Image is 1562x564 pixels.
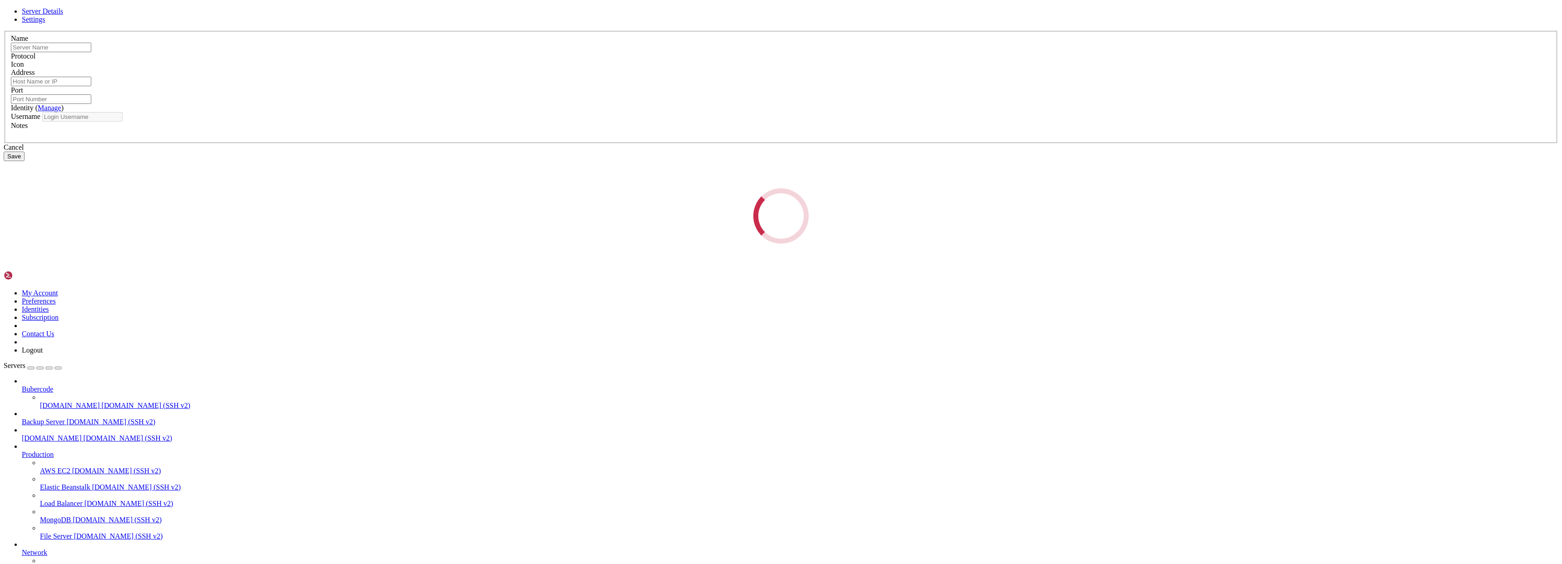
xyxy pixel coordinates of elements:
label: Address [11,69,35,76]
a: Backup Server [DOMAIN_NAME] (SSH v2) [22,418,1558,426]
span: [DOMAIN_NAME] (SSH v2) [73,516,162,524]
li: Load Balancer [DOMAIN_NAME] (SSH v2) [40,491,1558,508]
a: Bubercode [22,385,1558,393]
a: AWS EC2 [DOMAIN_NAME] (SSH v2) [40,467,1558,475]
a: Manage [38,104,61,112]
input: Port Number [11,94,91,104]
span: [DOMAIN_NAME] (SSH v2) [74,532,163,540]
li: Production [22,442,1558,540]
span: [DOMAIN_NAME] (SSH v2) [84,434,173,442]
a: My Account [22,289,58,297]
a: File Server [DOMAIN_NAME] (SSH v2) [40,532,1558,540]
li: Backup Server [DOMAIN_NAME] (SSH v2) [22,410,1558,426]
li: MongoDB [DOMAIN_NAME] (SSH v2) [40,508,1558,524]
span: [DOMAIN_NAME] (SSH v2) [67,418,156,426]
label: Icon [11,60,24,68]
label: Protocol [11,52,35,60]
span: [DOMAIN_NAME] (SSH v2) [72,467,161,475]
a: Preferences [22,297,56,305]
span: File Server [40,532,72,540]
a: Production [22,451,1558,459]
span: ( ) [35,104,64,112]
label: Name [11,34,28,42]
button: Save [4,152,25,161]
a: MongoDB [DOMAIN_NAME] (SSH v2) [40,516,1558,524]
div: Loading... [750,185,812,247]
li: AWS EC2 [DOMAIN_NAME] (SSH v2) [40,459,1558,475]
span: [DOMAIN_NAME] (SSH v2) [102,402,191,409]
li: [DOMAIN_NAME] [DOMAIN_NAME] (SSH v2) [40,393,1558,410]
a: Contact Us [22,330,54,338]
span: [DOMAIN_NAME] (SSH v2) [84,500,173,507]
span: AWS EC2 [40,467,70,475]
li: Bubercode [22,377,1558,410]
li: File Server [DOMAIN_NAME] (SSH v2) [40,524,1558,540]
span: Backup Server [22,418,65,426]
div: Cancel [4,143,1558,152]
span: Production [22,451,54,458]
label: Identity [11,104,64,112]
a: Network [22,549,1558,557]
label: Notes [11,122,28,129]
label: Port [11,86,23,94]
span: Network [22,549,47,556]
input: Host Name or IP [11,77,91,86]
a: Servers [4,362,62,369]
span: MongoDB [40,516,71,524]
a: Elastic Beanstalk [DOMAIN_NAME] (SSH v2) [40,483,1558,491]
li: [DOMAIN_NAME] [DOMAIN_NAME] (SSH v2) [22,426,1558,442]
a: Logout [22,346,43,354]
label: Username [11,113,40,120]
a: Identities [22,305,49,313]
a: Server Details [22,7,63,15]
a: [DOMAIN_NAME] [DOMAIN_NAME] (SSH v2) [40,402,1558,410]
a: Load Balancer [DOMAIN_NAME] (SSH v2) [40,500,1558,508]
span: [DOMAIN_NAME] [40,402,100,409]
span: Bubercode [22,385,53,393]
a: Subscription [22,314,59,321]
span: Load Balancer [40,500,83,507]
li: Elastic Beanstalk [DOMAIN_NAME] (SSH v2) [40,475,1558,491]
span: [DOMAIN_NAME] (SSH v2) [92,483,181,491]
input: Login Username [42,112,123,122]
input: Server Name [11,43,91,52]
span: Elastic Beanstalk [40,483,90,491]
span: Servers [4,362,25,369]
a: Settings [22,15,45,23]
img: Shellngn [4,271,56,280]
a: [DOMAIN_NAME] [DOMAIN_NAME] (SSH v2) [22,434,1558,442]
span: [DOMAIN_NAME] [22,434,82,442]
